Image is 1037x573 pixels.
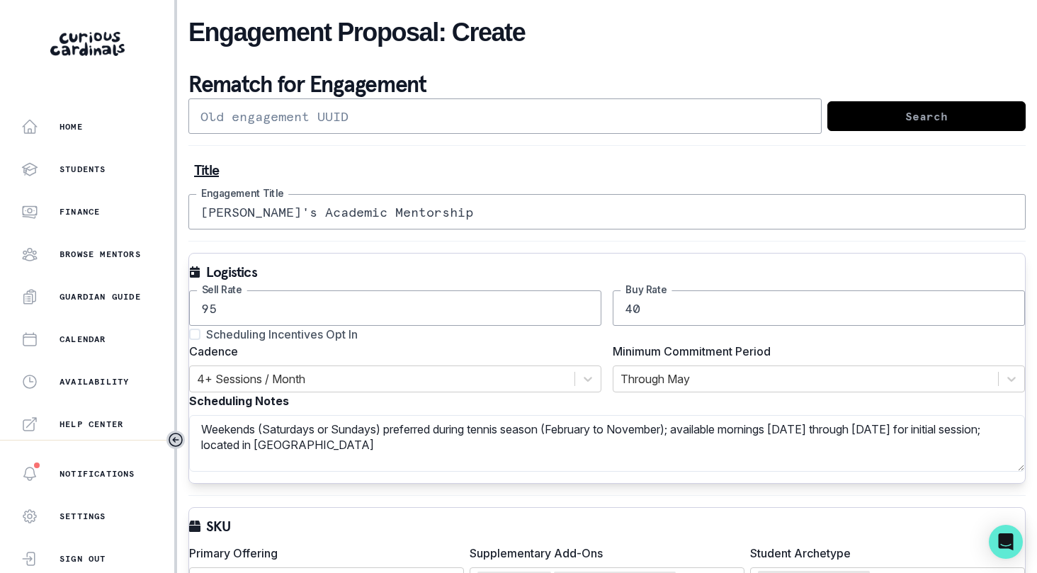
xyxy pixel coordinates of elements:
[189,545,455,562] label: Primary Offering
[50,32,125,56] img: Curious Cardinals Logo
[206,265,257,279] p: Logistics
[194,163,1020,177] p: Title
[59,291,141,302] p: Guardian Guide
[59,121,83,132] p: Home
[206,326,358,343] span: Scheduling Incentives Opt In
[59,553,106,565] p: Sign Out
[166,431,185,449] button: Toggle sidebar
[59,164,106,175] p: Students
[827,101,1026,131] button: Search
[59,334,106,345] p: Calendar
[59,376,129,387] p: Availability
[59,468,135,480] p: Notifications
[189,415,1025,472] textarea: Weekends (Saturdays or Sundays) preferred during tennis season (February to November); available ...
[188,17,1026,47] h2: Engagement Proposal: Create
[206,519,231,533] p: SKU
[470,545,736,562] label: Supplementary Add-Ons
[613,343,1016,360] label: Minimum Commitment Period
[59,419,123,430] p: Help Center
[750,545,1016,562] label: Student Archetype
[189,343,593,360] label: Cadence
[59,511,106,522] p: Settings
[989,525,1023,559] div: Open Intercom Messenger
[189,392,1016,409] label: Scheduling Notes
[188,70,1026,98] p: Rematch for Engagement
[59,249,141,260] p: Browse Mentors
[59,206,100,217] p: Finance
[188,98,822,134] input: Old engagement UUID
